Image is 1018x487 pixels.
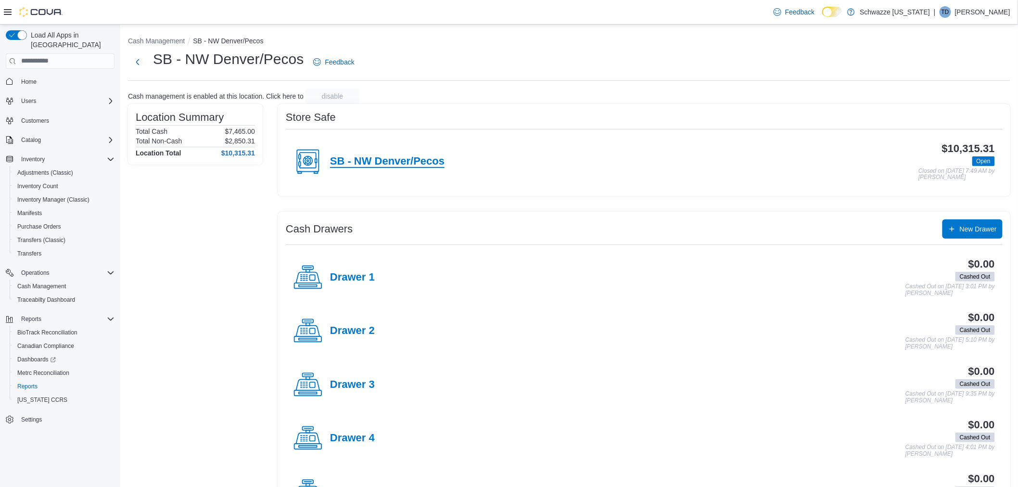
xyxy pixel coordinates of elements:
[17,134,45,146] button: Catalog
[960,326,991,334] span: Cashed Out
[2,312,118,326] button: Reports
[2,75,118,89] button: Home
[10,166,118,179] button: Adjustments (Classic)
[955,325,995,335] span: Cashed Out
[918,168,995,181] p: Closed on [DATE] 7:49 AM by [PERSON_NAME]
[13,281,115,292] span: Cash Management
[13,327,81,338] a: BioTrack Reconciliation
[17,95,40,107] button: Users
[17,282,66,290] span: Cash Management
[13,394,115,406] span: Washington CCRS
[13,327,115,338] span: BioTrack Reconciliation
[17,134,115,146] span: Catalog
[13,294,79,306] a: Traceabilty Dashboard
[330,325,375,337] h4: Drawer 2
[13,281,70,292] a: Cash Management
[13,381,41,392] a: Reports
[136,149,181,157] h4: Location Total
[330,379,375,391] h4: Drawer 3
[17,413,115,425] span: Settings
[136,128,167,135] h6: Total Cash
[21,155,45,163] span: Inventory
[955,272,995,282] span: Cashed Out
[6,71,115,452] nav: Complex example
[17,396,67,404] span: [US_STATE] CCRS
[17,209,42,217] span: Manifests
[17,115,115,127] span: Customers
[942,219,1003,239] button: New Drawer
[968,366,995,377] h3: $0.00
[128,37,185,45] button: Cash Management
[13,381,115,392] span: Reports
[13,367,73,379] a: Metrc Reconciliation
[17,296,75,304] span: Traceabilty Dashboard
[934,6,936,18] p: |
[17,383,38,390] span: Reports
[2,153,118,166] button: Inventory
[968,419,995,431] h3: $0.00
[13,221,65,232] a: Purchase Orders
[325,57,354,67] span: Feedback
[21,269,50,277] span: Operations
[21,416,42,423] span: Settings
[286,223,353,235] h3: Cash Drawers
[785,7,814,17] span: Feedback
[17,196,89,204] span: Inventory Manager (Classic)
[10,220,118,233] button: Purchase Orders
[21,315,41,323] span: Reports
[13,367,115,379] span: Metrc Reconciliation
[2,412,118,426] button: Settings
[972,156,995,166] span: Open
[305,89,359,104] button: disable
[13,394,71,406] a: [US_STATE] CCRS
[770,2,818,22] a: Feedback
[10,280,118,293] button: Cash Management
[2,266,118,280] button: Operations
[10,366,118,380] button: Metrc Reconciliation
[17,76,40,88] a: Home
[193,37,263,45] button: SB - NW Denver/Pecos
[322,91,343,101] span: disable
[905,391,995,404] p: Cashed Out on [DATE] 9:35 PM by [PERSON_NAME]
[10,179,118,193] button: Inventory Count
[309,52,358,72] a: Feedback
[955,433,995,442] span: Cashed Out
[17,267,115,279] span: Operations
[10,293,118,307] button: Traceabilty Dashboard
[10,393,118,407] button: [US_STATE] CCRS
[13,340,115,352] span: Canadian Compliance
[968,258,995,270] h3: $0.00
[17,95,115,107] span: Users
[21,78,37,86] span: Home
[13,207,115,219] span: Manifests
[17,250,41,257] span: Transfers
[2,133,118,147] button: Catalog
[13,194,115,205] span: Inventory Manager (Classic)
[13,167,77,179] a: Adjustments (Classic)
[330,155,445,168] h4: SB - NW Denver/Pecos
[13,180,115,192] span: Inventory Count
[17,223,61,231] span: Purchase Orders
[955,379,995,389] span: Cashed Out
[2,114,118,128] button: Customers
[225,137,255,145] p: $2,850.31
[17,313,115,325] span: Reports
[13,234,115,246] span: Transfers (Classic)
[13,167,115,179] span: Adjustments (Classic)
[905,337,995,350] p: Cashed Out on [DATE] 5:10 PM by [PERSON_NAME]
[905,283,995,296] p: Cashed Out on [DATE] 3:01 PM by [PERSON_NAME]
[13,340,78,352] a: Canadian Compliance
[13,248,45,259] a: Transfers
[10,353,118,366] a: Dashboards
[942,6,949,18] span: TD
[128,36,1010,48] nav: An example of EuiBreadcrumbs
[968,473,995,485] h3: $0.00
[960,380,991,388] span: Cashed Out
[17,236,65,244] span: Transfers (Classic)
[13,294,115,306] span: Traceabilty Dashboard
[21,117,49,125] span: Customers
[960,224,997,234] span: New Drawer
[10,193,118,206] button: Inventory Manager (Classic)
[27,30,115,50] span: Load All Apps in [GEOGRAPHIC_DATA]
